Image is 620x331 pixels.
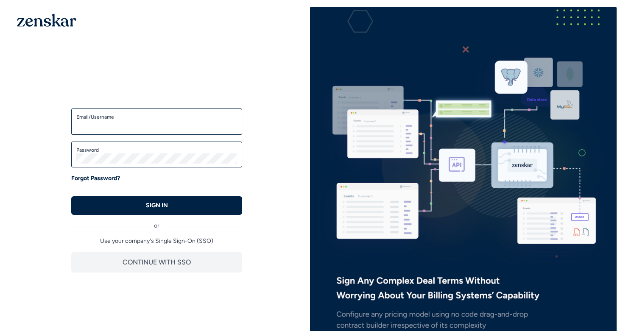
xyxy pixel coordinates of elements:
button: SIGN IN [71,196,242,215]
p: SIGN IN [146,201,168,210]
label: Email/Username [76,114,237,120]
p: Use your company's Single Sign-On (SSO) [71,237,242,245]
a: Forgot Password? [71,174,120,183]
button: CONTINUE WITH SSO [71,252,242,273]
img: 1OGAJ2xQqyY4LXKgY66KYq0eOWRCkrZdAb3gUhuVAqdWPZE9SRJmCz+oDMSn4zDLXe31Ii730ItAGKgCKgCCgCikA4Av8PJUP... [17,14,76,27]
label: Password [76,147,237,153]
div: or [71,215,242,230]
